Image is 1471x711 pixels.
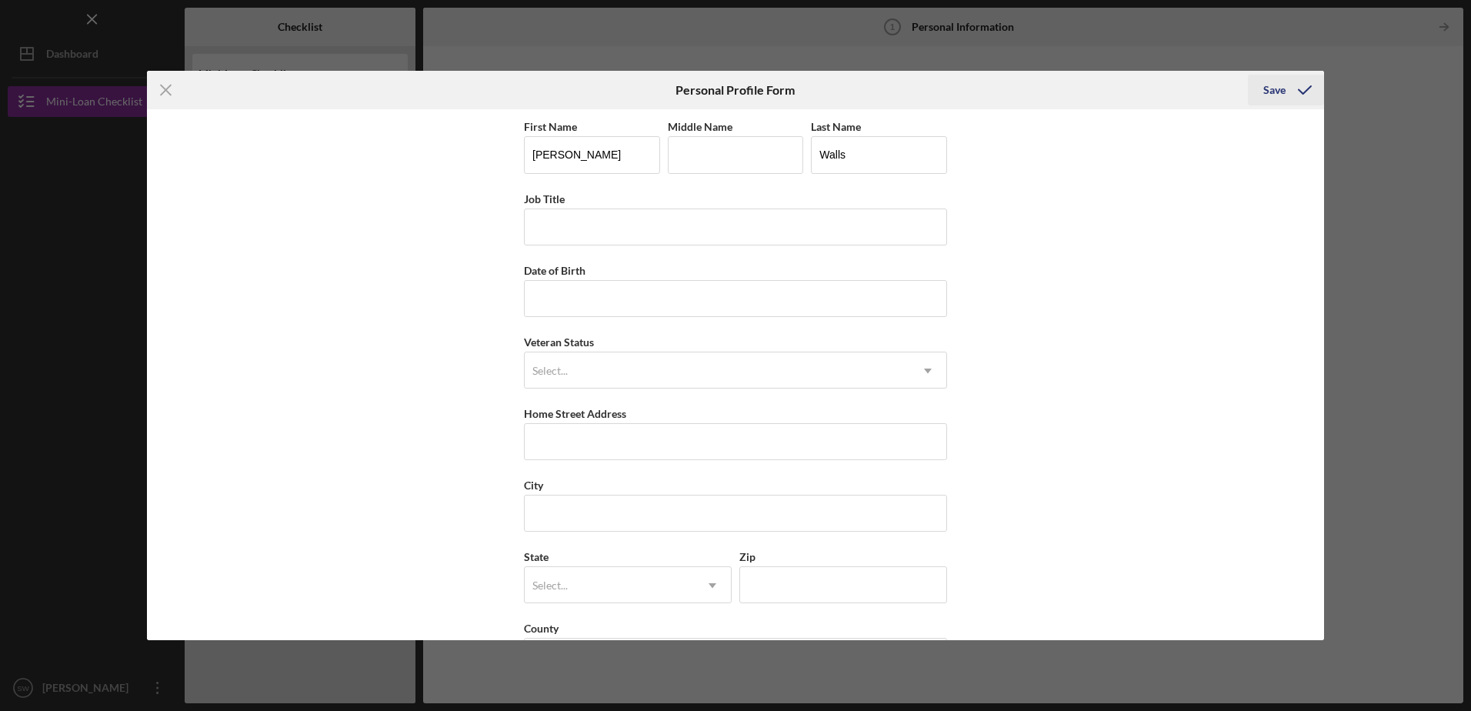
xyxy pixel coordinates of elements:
label: Last Name [811,120,861,133]
label: Middle Name [668,120,732,133]
label: City [524,479,543,492]
h6: Personal Profile Form [675,83,795,97]
label: Date of Birth [524,264,585,277]
div: Save [1263,75,1286,105]
button: Save [1248,75,1324,105]
label: County [524,622,559,635]
div: Select... [532,365,568,377]
label: First Name [524,120,577,133]
label: Job Title [524,192,565,205]
div: Select... [532,579,568,592]
label: Zip [739,550,756,563]
label: Home Street Address [524,407,626,420]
